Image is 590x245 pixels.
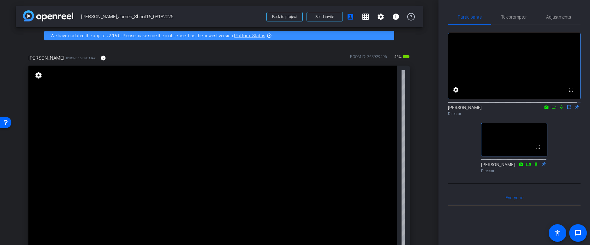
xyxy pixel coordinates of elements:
[81,10,263,23] span: [PERSON_NAME],James_Shoot15_08182025
[554,229,561,237] mat-icon: accessibility
[565,104,573,110] mat-icon: flip
[34,72,43,79] mat-icon: settings
[402,53,410,61] mat-icon: battery_std
[66,56,96,61] span: iPhone 15 Pro Max
[392,13,400,20] mat-icon: info
[272,15,297,19] span: Back to project
[28,55,64,61] span: [PERSON_NAME]
[534,143,542,151] mat-icon: fullscreen
[100,55,106,61] mat-icon: info
[23,10,73,21] img: app-logo
[452,86,460,94] mat-icon: settings
[307,12,343,21] button: Send invite
[448,104,581,117] div: [PERSON_NAME]
[481,168,547,174] div: Director
[505,195,523,200] span: Everyone
[481,161,547,174] div: [PERSON_NAME]
[315,14,334,19] span: Send invite
[234,33,265,38] a: Platform Status
[546,15,571,19] span: Adjustments
[44,31,394,40] div: We have updated the app to v2.15.0. Please make sure the mobile user has the newest version.
[393,52,402,62] span: 45%
[567,86,575,94] mat-icon: fullscreen
[266,12,303,21] button: Back to project
[501,15,527,19] span: Teleprompter
[448,111,581,117] div: Director
[350,54,387,63] div: ROOM ID: 263929496
[458,15,482,19] span: Participants
[574,229,582,237] mat-icon: message
[267,33,272,38] mat-icon: highlight_off
[347,13,354,20] mat-icon: account_box
[377,13,384,20] mat-icon: settings
[362,13,369,20] mat-icon: grid_on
